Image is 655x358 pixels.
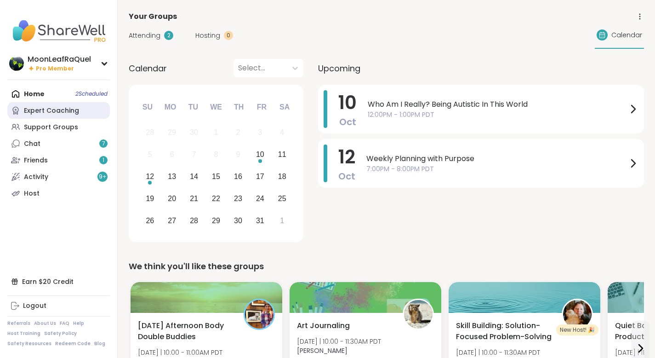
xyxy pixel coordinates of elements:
[184,145,204,165] div: Not available Tuesday, October 7th, 2025
[212,170,220,183] div: 15
[94,341,105,347] a: Blog
[168,214,176,227] div: 27
[146,192,154,205] div: 19
[256,148,264,161] div: 10
[234,214,242,227] div: 30
[228,189,248,208] div: Choose Thursday, October 23rd, 2025
[256,214,264,227] div: 31
[338,144,355,170] span: 12
[366,164,627,174] span: 7:00PM - 8:00PM PDT
[24,139,40,149] div: Chat
[164,31,173,40] div: 2
[456,320,552,342] span: Skill Building: Solution-Focused Problem-Solving
[272,189,292,208] div: Choose Saturday, October 25th, 2025
[140,167,160,187] div: Choose Sunday, October 12th, 2025
[184,211,204,231] div: Choose Tuesday, October 28th, 2025
[138,348,222,357] span: [DATE] | 10:00 - 11:00AM PDT
[168,192,176,205] div: 20
[368,99,627,110] span: Who Am I Really? Being Autistic In This World
[7,185,110,202] a: Host
[250,211,270,231] div: Choose Friday, October 31st, 2025
[99,173,107,181] span: 9 +
[272,167,292,187] div: Choose Saturday, October 18th, 2025
[168,126,176,139] div: 29
[146,126,154,139] div: 28
[206,167,226,187] div: Choose Wednesday, October 15th, 2025
[162,189,182,208] div: Choose Monday, October 20th, 2025
[7,168,110,185] a: Activity9+
[73,320,84,327] a: Help
[280,126,284,139] div: 4
[236,126,240,139] div: 2
[190,126,198,139] div: 30
[228,145,248,165] div: Not available Thursday, October 9th, 2025
[7,320,30,327] a: Referrals
[140,123,160,143] div: Not available Sunday, September 28th, 2025
[140,211,160,231] div: Choose Sunday, October 26th, 2025
[368,110,627,120] span: 12:00PM - 1:00PM PDT
[102,140,105,148] span: 7
[404,300,433,329] img: spencer
[251,97,272,117] div: Fr
[162,211,182,231] div: Choose Monday, October 27th, 2025
[129,260,644,273] div: We think you'll like these groups
[129,11,177,22] span: Your Groups
[234,170,242,183] div: 16
[256,192,264,205] div: 24
[184,123,204,143] div: Not available Tuesday, September 30th, 2025
[162,167,182,187] div: Choose Monday, October 13th, 2025
[55,341,91,347] a: Redeem Code
[140,145,160,165] div: Not available Sunday, October 5th, 2025
[258,126,262,139] div: 3
[162,123,182,143] div: Not available Monday, September 29th, 2025
[146,214,154,227] div: 26
[192,148,196,161] div: 7
[184,167,204,187] div: Choose Tuesday, October 14th, 2025
[338,90,357,115] span: 10
[23,301,46,311] div: Logout
[183,97,203,117] div: Tu
[60,320,69,327] a: FAQ
[162,145,182,165] div: Not available Monday, October 6th, 2025
[44,330,77,337] a: Safety Policy
[206,211,226,231] div: Choose Wednesday, October 29th, 2025
[556,324,598,335] div: New Host! 🎉
[139,121,293,231] div: month 2025-10
[272,211,292,231] div: Choose Saturday, November 1st, 2025
[129,62,167,75] span: Calendar
[250,167,270,187] div: Choose Friday, October 17th, 2025
[280,214,284,227] div: 1
[212,214,220,227] div: 29
[195,31,220,40] span: Hosting
[9,56,24,71] img: MoonLeafRaQuel
[168,170,176,183] div: 13
[278,192,286,205] div: 25
[456,348,540,357] span: [DATE] | 10:00 - 11:30AM PDT
[250,189,270,208] div: Choose Friday, October 24th, 2025
[256,170,264,183] div: 17
[297,337,381,346] span: [DATE] | 10:00 - 11:30AM PDT
[228,167,248,187] div: Choose Thursday, October 16th, 2025
[190,192,198,205] div: 21
[234,192,242,205] div: 23
[228,123,248,143] div: Not available Thursday, October 2nd, 2025
[611,30,642,40] span: Calendar
[137,97,158,117] div: Su
[278,148,286,161] div: 11
[7,298,110,314] a: Logout
[24,123,78,132] div: Support Groups
[339,115,356,128] span: Oct
[278,170,286,183] div: 18
[563,300,592,329] img: LuAnn
[24,189,40,198] div: Host
[366,153,627,164] span: Weekly Planning with Purpose
[7,102,110,119] a: Expert Coaching
[272,123,292,143] div: Not available Saturday, October 4th, 2025
[250,123,270,143] div: Not available Friday, October 3rd, 2025
[250,145,270,165] div: Choose Friday, October 10th, 2025
[34,320,56,327] a: About Us
[274,97,295,117] div: Sa
[214,148,218,161] div: 8
[206,189,226,208] div: Choose Wednesday, October 22nd, 2025
[24,173,48,182] div: Activity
